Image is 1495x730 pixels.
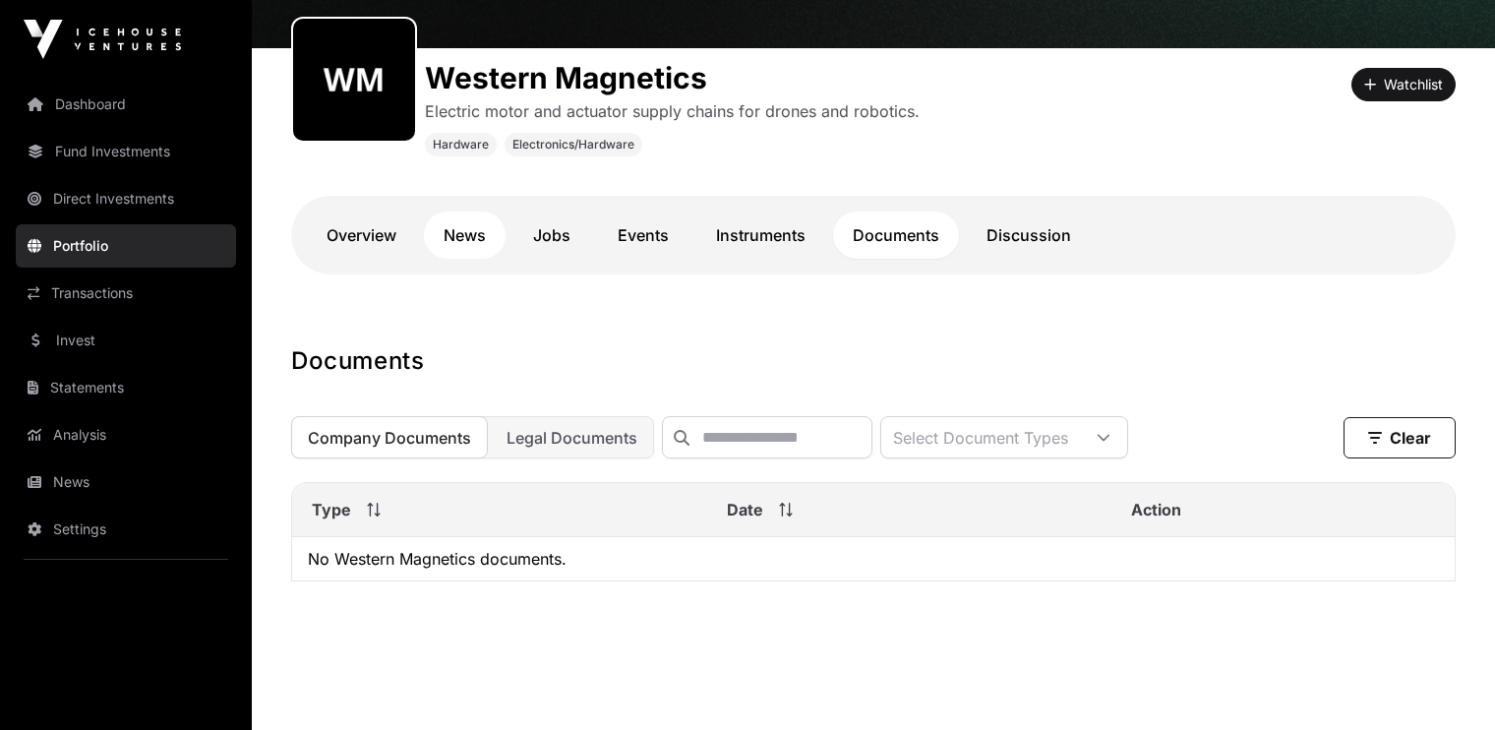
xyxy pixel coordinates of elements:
img: Icehouse Ventures Logo [24,20,181,59]
iframe: Chat Widget [1397,636,1495,730]
span: Action [1131,498,1181,521]
a: News [16,460,236,504]
h1: Documents [291,345,1456,377]
a: Jobs [513,212,590,259]
a: Discussion [967,212,1091,259]
span: Type [312,498,351,521]
button: Watchlist [1351,68,1456,101]
button: Clear [1344,417,1456,458]
a: Statements [16,366,236,409]
a: Settings [16,508,236,551]
a: Analysis [16,413,236,456]
a: Documents [833,212,959,259]
span: Date [727,498,763,521]
button: Legal Documents [490,416,654,458]
span: Hardware [433,137,489,152]
p: Electric motor and actuator supply chains for drones and robotics. [425,99,920,123]
h1: Western Magnetics [425,60,920,95]
img: western-magnetics427.png [301,27,407,133]
a: Invest [16,319,236,362]
a: Dashboard [16,83,236,126]
nav: Tabs [307,212,1440,259]
a: Transactions [16,272,236,315]
a: Events [598,212,688,259]
a: Direct Investments [16,177,236,220]
a: News [424,212,506,259]
td: No Western Magnetics documents. [292,537,1455,581]
a: Fund Investments [16,130,236,173]
span: Company Documents [308,428,471,448]
button: Company Documents [291,416,488,458]
a: Instruments [696,212,825,259]
div: Select Document Types [881,417,1080,457]
a: Portfolio [16,224,236,268]
span: Legal Documents [507,428,637,448]
a: Overview [307,212,416,259]
span: Electronics/Hardware [512,137,634,152]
